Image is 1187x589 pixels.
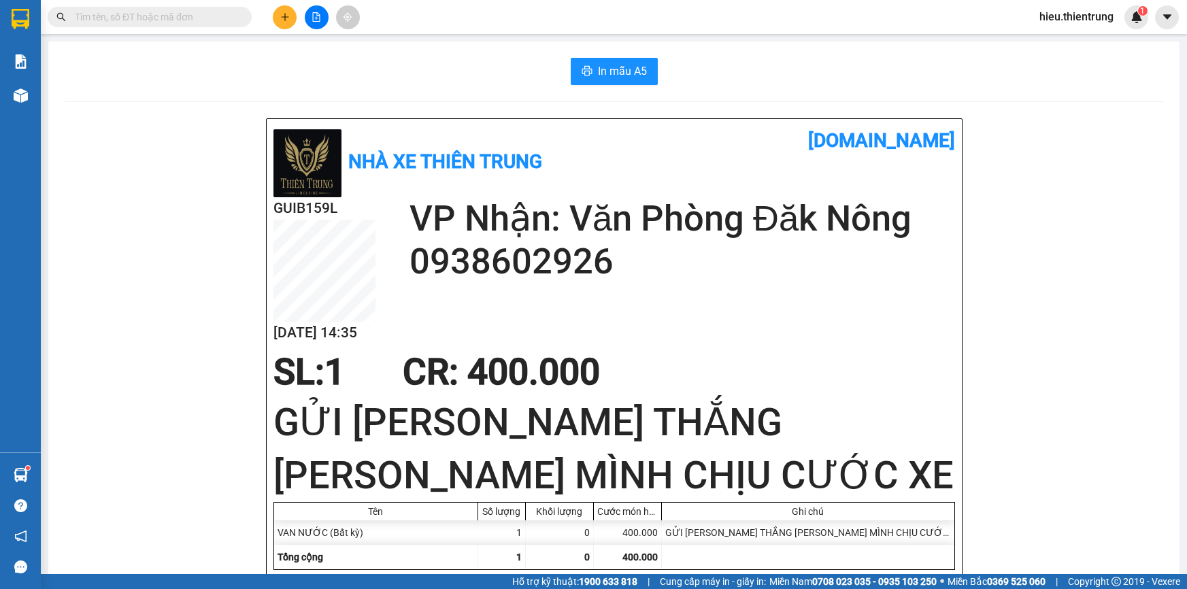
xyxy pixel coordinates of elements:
[1131,11,1143,23] img: icon-new-feature
[478,520,526,545] div: 1
[482,506,522,517] div: Số lượng
[273,5,297,29] button: plus
[571,58,658,85] button: printerIn mẫu A5
[598,63,647,80] span: In mẫu A5
[75,10,235,24] input: Tìm tên, số ĐT hoặc mã đơn
[274,520,478,545] div: VAN NƯỚC (Bất kỳ)
[12,9,29,29] img: logo-vxr
[403,351,600,393] span: CR : 400.000
[280,12,290,22] span: plus
[648,574,650,589] span: |
[526,520,594,545] div: 0
[312,12,321,22] span: file-add
[812,576,937,587] strong: 0708 023 035 - 0935 103 250
[584,552,590,562] span: 0
[1138,6,1148,16] sup: 1
[273,129,341,197] img: logo.jpg
[273,396,955,503] h1: GỬI [PERSON_NAME] THẮNG [PERSON_NAME] MÌNH CHỊU CƯỚC XE
[597,506,658,517] div: Cước món hàng
[1161,11,1173,23] span: caret-down
[512,574,637,589] span: Hỗ trợ kỹ thuật:
[529,506,590,517] div: Khối lượng
[594,520,662,545] div: 400.000
[26,466,30,470] sup: 1
[769,574,937,589] span: Miền Nam
[14,88,28,103] img: warehouse-icon
[987,576,1046,587] strong: 0369 525 060
[324,351,345,393] span: 1
[278,552,323,562] span: Tổng cộng
[336,5,360,29] button: aim
[948,574,1046,589] span: Miền Bắc
[343,12,352,22] span: aim
[579,576,637,587] strong: 1900 633 818
[1111,577,1121,586] span: copyright
[305,5,329,29] button: file-add
[808,129,955,152] b: [DOMAIN_NAME]
[622,552,658,562] span: 400.000
[1056,574,1058,589] span: |
[273,351,324,393] span: SL:
[582,65,592,78] span: printer
[1029,8,1124,25] span: hieu.thientrung
[14,530,27,543] span: notification
[14,468,28,482] img: warehouse-icon
[662,520,954,545] div: GỬI [PERSON_NAME] THẮNG [PERSON_NAME] MÌNH CHỊU CƯỚC XE
[660,574,766,589] span: Cung cấp máy in - giấy in:
[940,579,944,584] span: ⚪️
[516,552,522,562] span: 1
[14,560,27,573] span: message
[273,322,375,344] h2: [DATE] 14:35
[409,240,955,283] h2: 0938602926
[409,197,955,240] h2: VP Nhận: Văn Phòng Đăk Nông
[278,506,474,517] div: Tên
[14,499,27,512] span: question-circle
[1140,6,1145,16] span: 1
[348,150,542,173] b: Nhà xe Thiên Trung
[14,54,28,69] img: solution-icon
[665,506,951,517] div: Ghi chú
[273,197,375,220] h2: GUIB159L
[1155,5,1179,29] button: caret-down
[56,12,66,22] span: search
